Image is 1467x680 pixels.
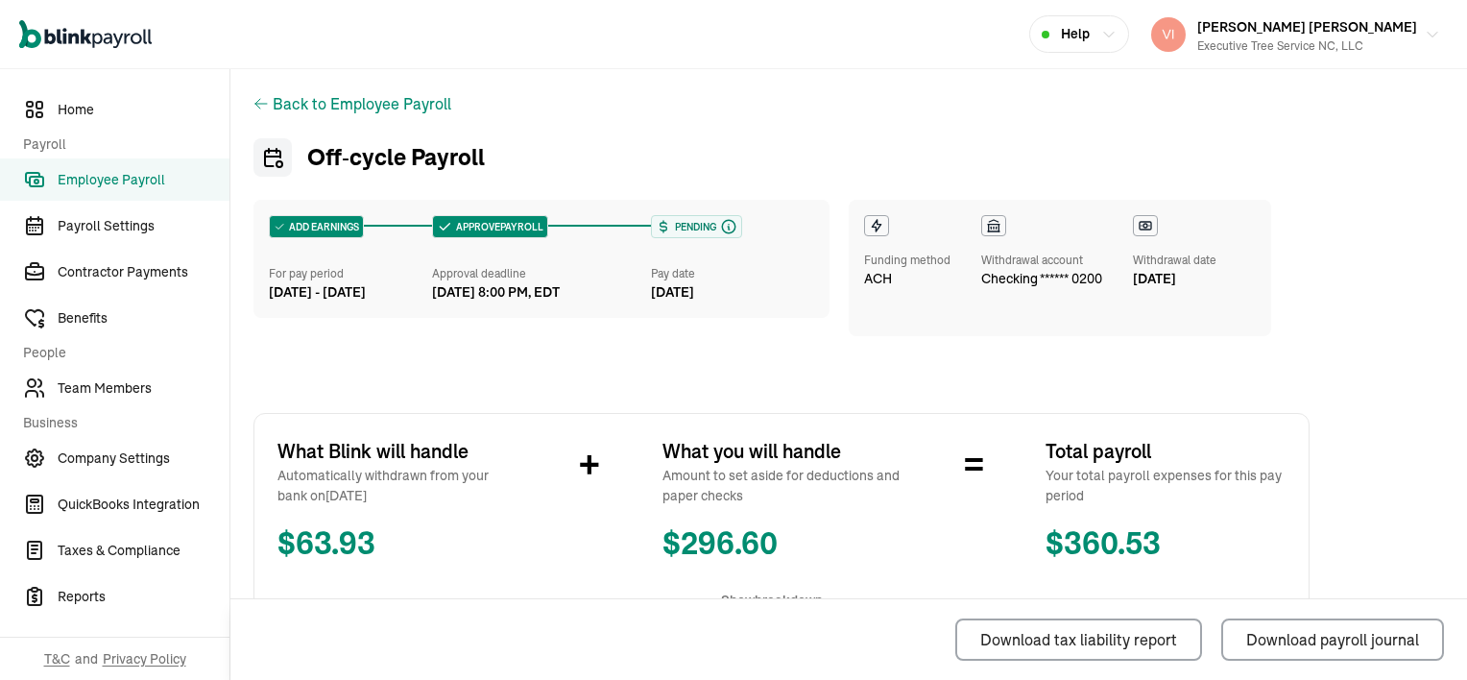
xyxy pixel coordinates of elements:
span: Amount to set aside for deductions and paper checks [662,466,902,506]
div: Executive Tree Service NC, LLC [1197,37,1417,55]
span: APPROVE PAYROLL [452,220,543,234]
span: Company Settings [58,449,229,469]
span: Pending [671,220,716,234]
span: What you will handle [662,437,902,466]
span: = [964,437,984,495]
span: Business [23,413,218,433]
iframe: Chat Widget [1371,588,1467,680]
span: Show breakdown [721,591,823,611]
div: [DATE] [651,282,814,303]
div: Withdrawal account [981,252,1102,269]
button: Download tax liability report [955,619,1202,661]
div: ADD EARNINGS [270,216,363,237]
button: [PERSON_NAME] [PERSON_NAME]Executive Tree Service NC, LLC [1143,11,1448,59]
div: Download payroll journal [1246,628,1419,651]
span: Privacy Policy [103,649,186,668]
span: Team Members [58,378,229,399]
span: T&C [44,649,70,668]
span: Total payroll [1046,437,1286,466]
span: $ 296.60 [662,522,902,568]
span: + [579,437,600,495]
button: Download payroll journal [1221,619,1444,661]
div: [DATE] [1133,269,1216,289]
span: $ 63.93 [277,522,517,568]
span: Help [1061,24,1090,44]
div: Funding method [864,252,950,269]
span: Automatically withdrawn from your bank on [DATE] [277,466,517,506]
span: QuickBooks Integration [58,495,229,515]
span: What Blink will handle [277,437,517,466]
span: Payroll Settings [58,216,229,236]
span: Reports [58,587,229,607]
button: Back to Employee Payroll [273,92,451,115]
span: [PERSON_NAME] [PERSON_NAME] [1197,18,1417,36]
span: Contractor Payments [58,262,229,282]
button: Help [1029,15,1129,53]
span: ACH [864,269,892,289]
span: Employee Payroll [58,170,229,190]
div: Pay date [651,265,814,282]
span: Taxes & Compliance [58,541,229,561]
span: Payroll [23,134,218,155]
div: [DATE] 8:00 PM, EDT [432,282,560,303]
div: [DATE] - [DATE] [269,282,432,303]
span: People [23,343,218,363]
div: Withdrawal date [1133,252,1216,269]
span: $ 360.53 [1046,522,1286,568]
div: Approval deadline [432,265,642,282]
div: Download tax liability report [980,628,1177,651]
span: Benefits [58,308,229,328]
h1: Off‑cycle Payroll [253,138,1310,177]
span: Your total payroll expenses for this pay period [1046,466,1286,506]
div: For pay period [269,265,432,282]
span: Home [58,100,229,120]
nav: Global [19,7,152,62]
